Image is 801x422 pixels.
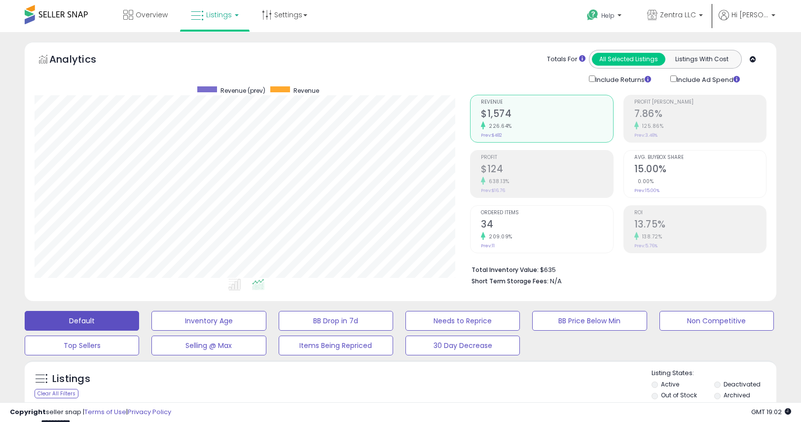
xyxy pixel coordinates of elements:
[481,210,613,216] span: Ordered Items
[481,163,613,177] h2: $124
[128,407,171,417] a: Privacy Policy
[532,311,647,331] button: BB Price Below Min
[481,108,613,121] h2: $1,574
[136,10,168,20] span: Overview
[279,336,393,355] button: Items Being Repriced
[481,132,502,138] small: Prev: $482
[405,336,520,355] button: 30 Day Decrease
[279,311,393,331] button: BB Drop in 7d
[661,380,679,388] label: Active
[661,391,697,399] label: Out of Stock
[634,108,766,121] h2: 7.86%
[582,74,663,85] div: Include Returns
[663,74,756,85] div: Include Ad Spend
[634,178,654,185] small: 0.00%
[293,86,319,95] span: Revenue
[472,263,759,275] li: $635
[151,311,266,331] button: Inventory Age
[659,311,774,331] button: Non Competitive
[481,100,613,105] span: Revenue
[665,53,738,66] button: Listings With Cost
[151,336,266,355] button: Selling @ Max
[634,210,766,216] span: ROI
[10,408,171,417] div: seller snap | |
[724,380,761,388] label: Deactivated
[639,122,664,130] small: 125.86%
[52,372,90,386] h5: Listings
[485,122,512,130] small: 226.64%
[724,391,750,399] label: Archived
[660,10,696,20] span: Zentra LLC
[639,233,662,240] small: 138.72%
[485,178,510,185] small: 638.13%
[405,311,520,331] button: Needs to Reprice
[731,10,768,20] span: Hi [PERSON_NAME]
[634,132,657,138] small: Prev: 3.48%
[35,389,78,398] div: Clear All Filters
[49,52,115,69] h5: Analytics
[652,369,776,378] p: Listing States:
[481,188,505,193] small: Prev: $16.76
[751,407,791,417] span: 2025-08-10 19:02 GMT
[481,219,613,232] h2: 34
[481,155,613,160] span: Profit
[601,11,615,20] span: Help
[84,407,126,417] a: Terms of Use
[586,9,599,21] i: Get Help
[634,155,766,160] span: Avg. Buybox Share
[10,407,46,417] strong: Copyright
[25,336,139,355] button: Top Sellers
[481,243,495,249] small: Prev: 11
[634,163,766,177] h2: 15.00%
[25,311,139,331] button: Default
[550,276,562,286] span: N/A
[592,53,665,66] button: All Selected Listings
[579,1,631,32] a: Help
[220,86,265,95] span: Revenue (prev)
[634,243,657,249] small: Prev: 5.76%
[485,233,512,240] small: 209.09%
[206,10,232,20] span: Listings
[634,188,659,193] small: Prev: 15.00%
[634,219,766,232] h2: 13.75%
[472,266,539,274] b: Total Inventory Value:
[472,277,548,285] b: Short Term Storage Fees:
[547,55,585,64] div: Totals For
[634,100,766,105] span: Profit [PERSON_NAME]
[719,10,775,32] a: Hi [PERSON_NAME]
